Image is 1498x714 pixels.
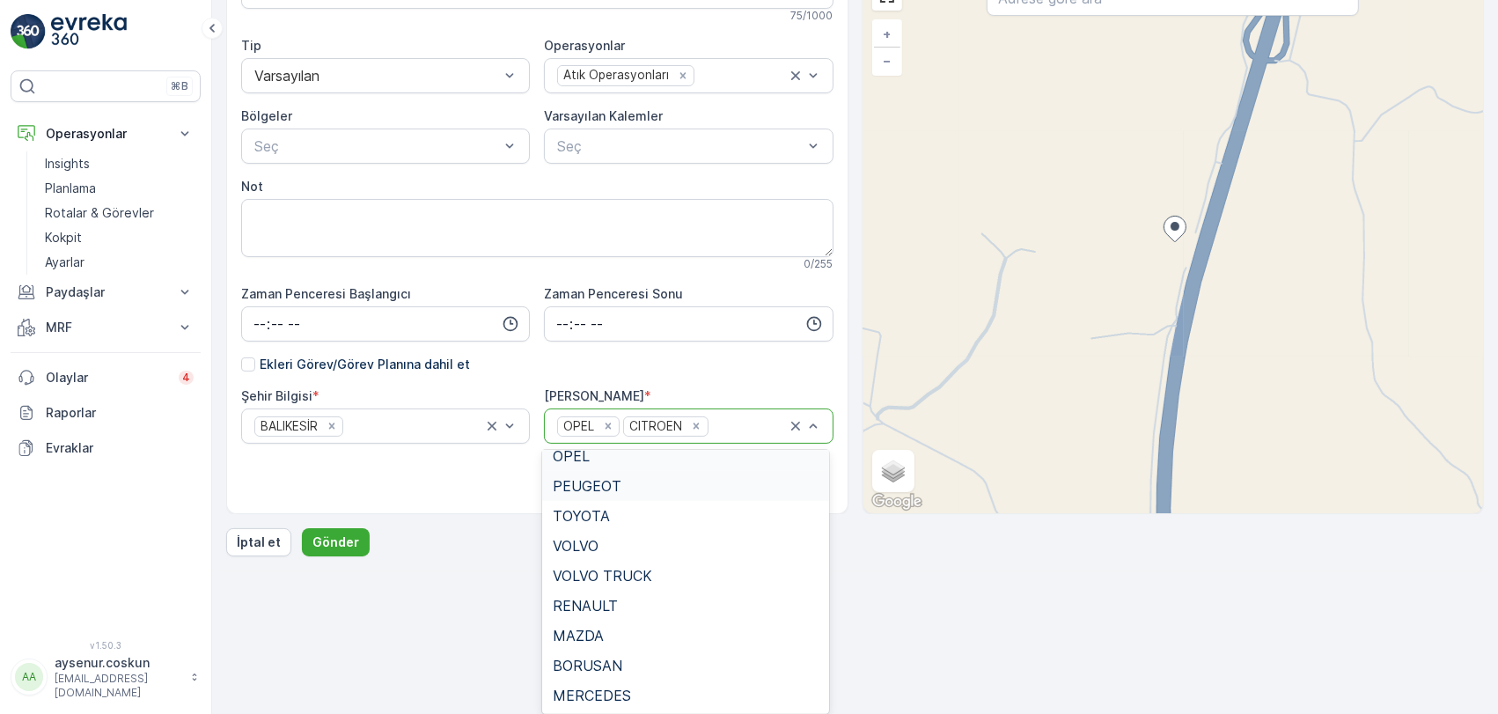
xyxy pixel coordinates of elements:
[544,286,683,301] label: Zaman Penceresi Sonu
[557,136,802,157] p: Seç
[15,663,43,691] div: AA
[55,654,181,672] p: aysenur.coskun
[544,38,625,53] label: Operasyonlar
[46,125,165,143] p: Operasyonlar
[171,79,188,93] p: ⌘B
[553,508,610,524] span: TOYOTA
[11,654,201,700] button: AAaysenur.coskun[EMAIL_ADDRESS][DOMAIN_NAME]
[38,250,201,275] a: Ayarlar
[553,568,652,584] span: VOLVO TRUCK
[255,417,320,436] div: BALIKESİR
[45,229,82,247] p: Kokpit
[11,116,201,151] button: Operasyonlar
[11,360,201,395] a: Olaylar4
[260,356,470,373] p: Ekleri Görev/Görev Planına dahil et
[45,180,96,197] p: Planlama
[11,275,201,310] button: Paydaşlar
[226,528,291,556] button: İptal et
[38,225,201,250] a: Kokpit
[182,371,190,385] p: 4
[11,431,201,466] a: Evraklar
[241,108,292,123] label: Bölgeler
[45,254,84,271] p: Ayarlar
[553,598,618,614] span: RENAULT
[11,640,201,651] span: v 1.50.3
[45,204,154,222] p: Rotalar & Görevler
[241,286,411,301] label: Zaman Penceresi Başlangıcı
[46,283,165,301] p: Paydaşlar
[791,9,833,23] p: 75 / 1000
[55,672,181,700] p: [EMAIL_ADDRESS][DOMAIN_NAME]
[38,176,201,201] a: Planlama
[553,688,631,703] span: MERCEDES
[46,439,194,457] p: Evraklar
[553,628,604,644] span: MAZDA
[558,66,672,85] div: Atık Operasyonları
[553,478,621,494] span: PEUGEOT
[874,21,900,48] a: Yakınlaştır
[624,417,685,436] div: CITROEN
[544,388,644,403] label: [PERSON_NAME]
[874,452,913,490] a: Layers
[673,68,693,84] div: Remove Atık Operasyonları
[553,658,622,674] span: BORUSAN
[11,395,201,431] a: Raporlar
[241,38,261,53] label: Tip
[868,490,926,513] img: Google
[38,151,201,176] a: Insights
[46,369,168,386] p: Olaylar
[51,14,127,49] img: logo_light-DOdMpM7g.png
[884,26,892,41] span: +
[312,534,359,551] p: Gönder
[322,418,341,434] div: Remove BALIKESİR
[544,108,663,123] label: Varsayılan Kalemler
[46,404,194,422] p: Raporlar
[46,319,165,336] p: MRF
[558,417,597,436] div: OPEL
[868,490,926,513] a: Bu bölgeyi Google Haritalar'da açın (yeni pencerede açılır)
[804,257,833,271] p: 0 / 255
[687,418,706,434] div: Remove CITROEN
[237,534,281,551] p: İptal et
[553,448,590,464] span: OPEL
[45,155,90,173] p: Insights
[241,179,263,194] label: Not
[302,528,370,556] button: Gönder
[241,388,312,403] label: Şehir Bilgisi
[38,201,201,225] a: Rotalar & Görevler
[874,48,900,74] a: Uzaklaştır
[598,418,618,434] div: Remove OPEL
[11,14,46,49] img: logo
[11,310,201,345] button: MRF
[553,538,598,554] span: VOLVO
[883,53,892,68] span: −
[254,136,499,157] p: Seç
